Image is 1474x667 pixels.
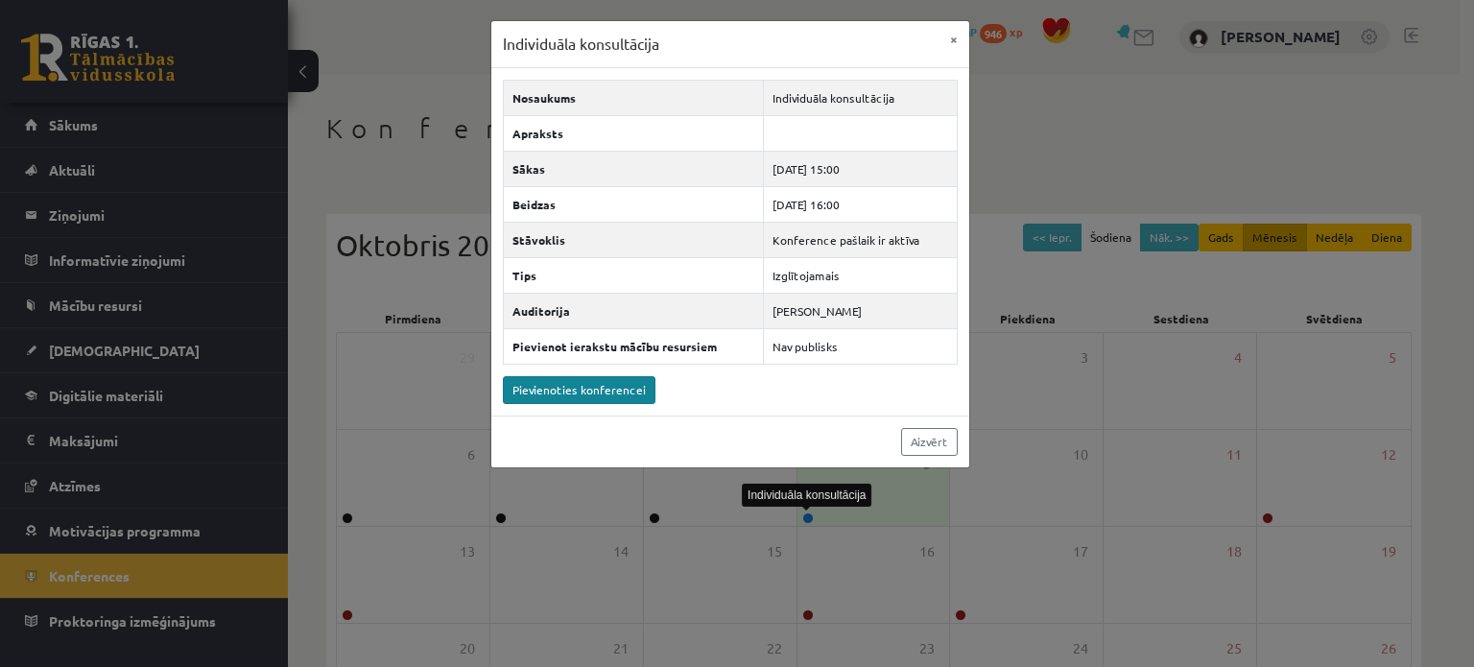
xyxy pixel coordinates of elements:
[939,21,969,58] button: ×
[901,428,958,456] a: Aizvērt
[764,186,957,222] td: [DATE] 16:00
[503,151,764,186] th: Sākas
[764,328,957,364] td: Nav publisks
[503,186,764,222] th: Beidzas
[503,115,764,151] th: Apraksts
[764,222,957,257] td: Konference pašlaik ir aktīva
[764,151,957,186] td: [DATE] 15:00
[764,80,957,115] td: Individuāla konsultācija
[742,484,871,507] div: Individuāla konsultācija
[503,33,659,56] h3: Individuāla konsultācija
[503,80,764,115] th: Nosaukums
[764,257,957,293] td: Izglītojamais
[503,293,764,328] th: Auditorija
[764,293,957,328] td: [PERSON_NAME]
[503,328,764,364] th: Pievienot ierakstu mācību resursiem
[503,257,764,293] th: Tips
[503,376,655,404] a: Pievienoties konferencei
[503,222,764,257] th: Stāvoklis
